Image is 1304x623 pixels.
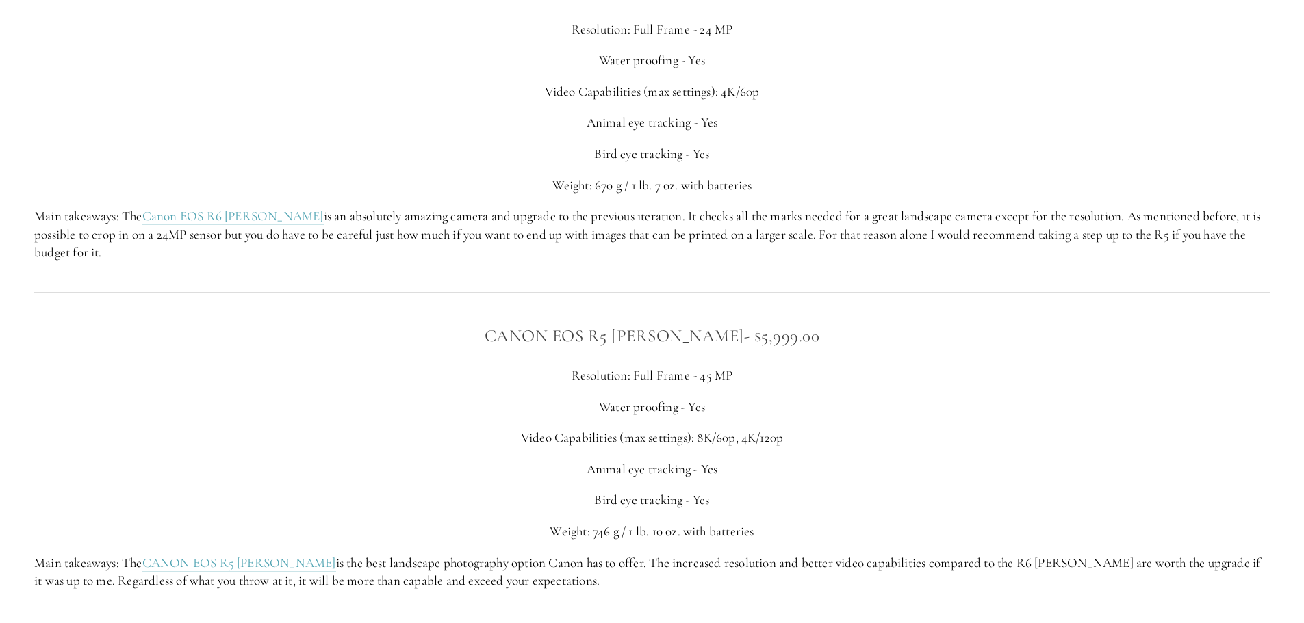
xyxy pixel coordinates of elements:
[34,207,1270,262] p: Main takeaways: The is an absolutely amazing camera and upgrade to the previous iteration. It che...
[34,491,1270,509] p: Bird eye tracking - Yes
[34,83,1270,101] p: Video Capabilities (max settings): 4K/60p
[34,145,1270,163] p: Bird eye tracking - Yes
[142,208,324,225] a: Canon EOS R6 [PERSON_NAME]
[34,429,1270,447] p: Video Capabilities (max settings): 8K/60p, 4K/120p
[34,51,1270,70] p: Water proofing - Yes
[34,21,1270,39] p: Resolution: Full Frame - 24 MP
[34,460,1270,479] p: Animal eye tracking - Yes
[34,367,1270,385] p: Resolution: Full Frame - 45 MP
[34,398,1270,416] p: Water proofing - Yes
[142,555,336,572] a: CANON EOS R5 [PERSON_NAME]
[34,554,1270,590] p: Main takeaways: The is the best landscape photography option Canon has to offer. The increased re...
[485,326,744,347] a: CANON EOS R5 [PERSON_NAME]
[34,322,1270,349] h3: - $5,999.00
[34,522,1270,541] p: Weight: 746 g / 1 lb. 10 oz. with batteries
[34,176,1270,195] p: Weight: 670 g / 1 lb. 7 oz. with batteries
[34,114,1270,132] p: Animal eye tracking - Yes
